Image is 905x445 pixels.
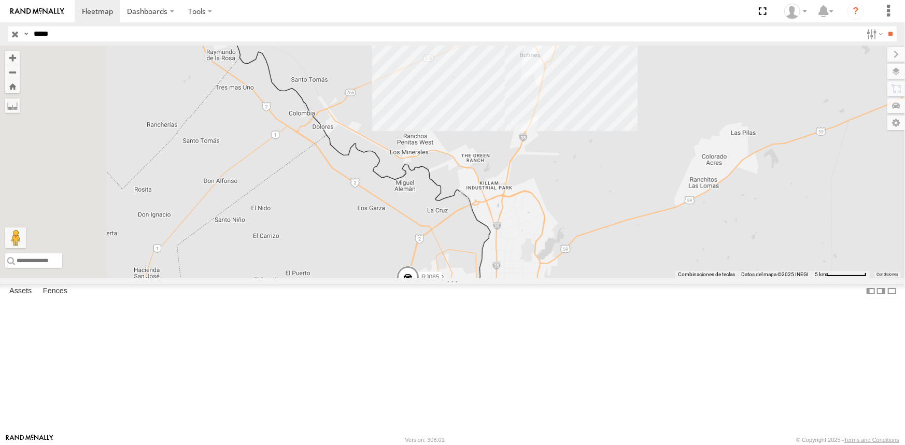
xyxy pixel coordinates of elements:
[741,271,809,277] span: Datos del mapa ©2025 INEGI
[781,4,811,19] div: Reynaldo Alvarado
[4,284,37,298] label: Assets
[5,98,20,113] label: Measure
[10,8,64,15] img: rand-logo.svg
[6,435,53,445] a: Visit our Website
[678,271,735,278] button: Combinaciones de teclas
[887,284,897,299] label: Hide Summary Table
[847,3,864,20] i: ?
[887,116,905,130] label: Map Settings
[862,26,885,41] label: Search Filter Options
[844,437,899,443] a: Terms and Conditions
[866,284,876,299] label: Dock Summary Table to the Left
[38,284,73,298] label: Fences
[812,271,870,278] button: Escala del mapa: 5 km por 74 píxeles
[5,65,20,79] button: Zoom out
[796,437,899,443] div: © Copyright 2025 -
[876,272,898,277] a: Condiciones (se abre en una nueva pestaña)
[5,51,20,65] button: Zoom in
[22,26,30,41] label: Search Query
[815,271,826,277] span: 5 km
[421,274,440,281] span: RJ065
[5,79,20,93] button: Zoom Home
[5,227,26,248] button: Arrastra el hombrecito naranja al mapa para abrir Street View
[405,437,445,443] div: Version: 308.01
[876,284,886,299] label: Dock Summary Table to the Right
